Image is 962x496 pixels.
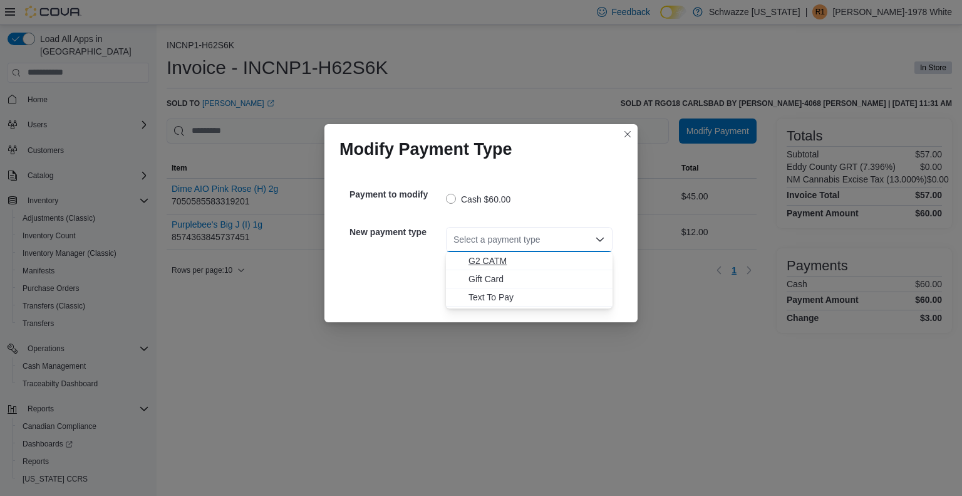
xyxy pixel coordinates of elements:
[620,127,635,142] button: Closes this modal window
[446,192,510,207] label: Cash $60.00
[468,255,605,267] span: G2 CATM
[349,219,443,245] h5: New payment type
[446,252,613,270] button: G2 CATM
[468,273,605,285] span: Gift Card
[446,270,613,288] button: Gift Card
[468,291,605,303] span: Text To Pay
[339,139,512,159] h1: Modify Payment Type
[453,232,455,247] input: Accessible screen reader label
[446,252,613,307] div: Choose from the following options
[446,288,613,307] button: Text To Pay
[595,235,605,245] button: Close list of options
[349,182,443,207] h5: Payment to modify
